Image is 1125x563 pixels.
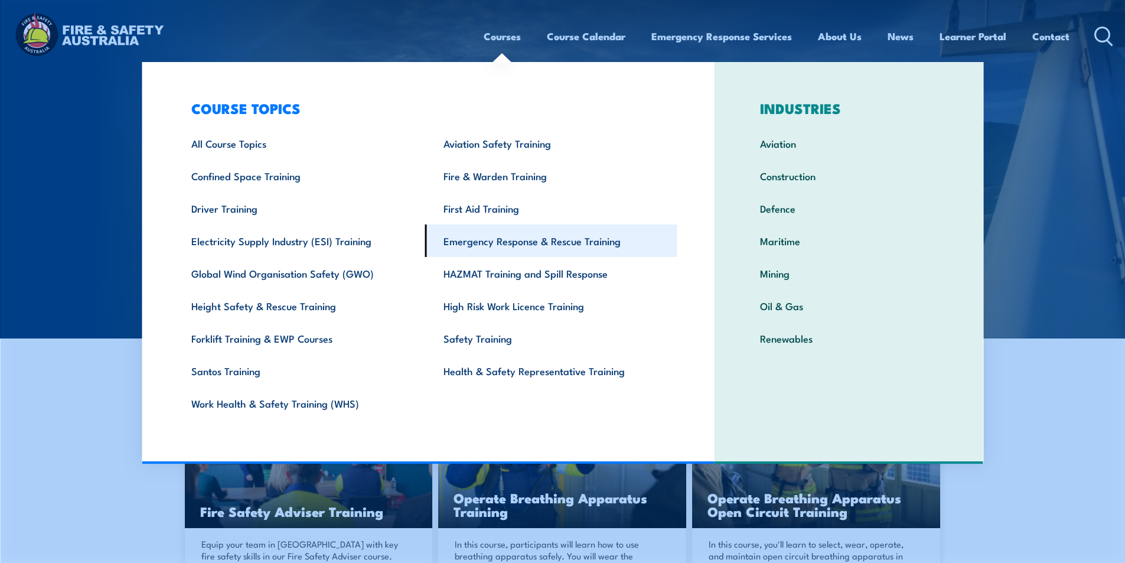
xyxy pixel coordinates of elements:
[651,21,792,52] a: Emergency Response Services
[818,21,862,52] a: About Us
[173,354,425,387] a: Santos Training
[425,289,677,322] a: High Risk Work Licence Training
[173,192,425,224] a: Driver Training
[888,21,914,52] a: News
[742,192,956,224] a: Defence
[173,127,425,160] a: All Course Topics
[742,160,956,192] a: Construction
[173,322,425,354] a: Forklift Training & EWP Courses
[454,491,671,518] h3: Operate Breathing Apparatus Training
[484,21,521,52] a: Courses
[200,505,418,518] h3: Fire Safety Adviser Training
[425,192,677,224] a: First Aid Training
[425,224,677,257] a: Emergency Response & Rescue Training
[173,100,677,116] h3: COURSE TOPICS
[742,257,956,289] a: Mining
[173,224,425,257] a: Electricity Supply Industry (ESI) Training
[742,322,956,354] a: Renewables
[173,289,425,322] a: Height Safety & Rescue Training
[1032,21,1069,52] a: Contact
[425,127,677,160] a: Aviation Safety Training
[173,257,425,289] a: Global Wind Organisation Safety (GWO)
[425,354,677,387] a: Health & Safety Representative Training
[547,21,625,52] a: Course Calendar
[425,257,677,289] a: HAZMAT Training and Spill Response
[173,387,425,419] a: Work Health & Safety Training (WHS)
[742,224,956,257] a: Maritime
[425,322,677,354] a: Safety Training
[425,160,677,192] a: Fire & Warden Training
[742,100,956,116] h3: INDUSTRIES
[742,289,956,322] a: Oil & Gas
[707,491,925,518] h3: Operate Breathing Apparatus Open Circuit Training
[173,160,425,192] a: Confined Space Training
[940,21,1006,52] a: Learner Portal
[742,127,956,160] a: Aviation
